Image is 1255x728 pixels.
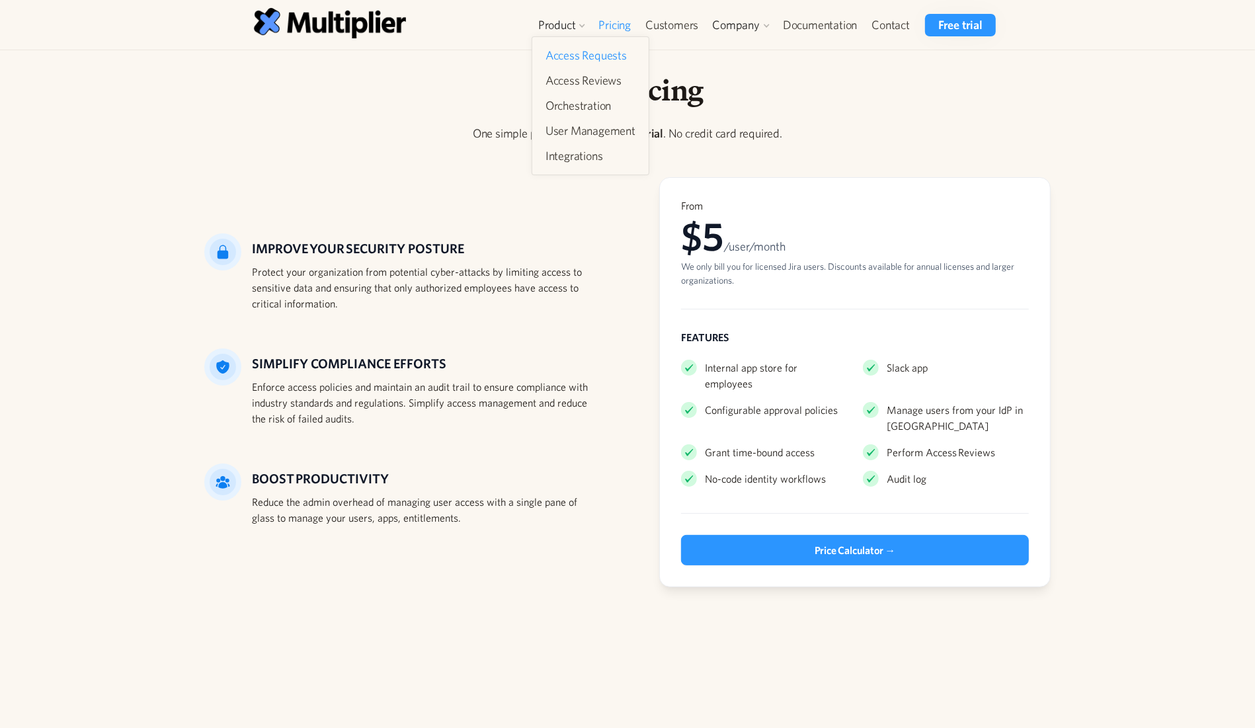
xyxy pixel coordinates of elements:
a: Access Reviews [540,69,641,93]
div: Manage users from your IdP in [GEOGRAPHIC_DATA] [887,402,1029,434]
div: Configurable approval policies [705,402,838,418]
div: FEATURES [681,331,1029,344]
div: Enforce access policies and maintain an audit trail to ensure compliance with industry standards ... [252,379,596,426]
h5: Simplify compliance efforts [252,354,596,374]
p: ‍ [204,153,1051,171]
div: No-code identity workflows [705,471,826,487]
a: Integrations [540,144,641,168]
div: Perform Access Reviews [887,444,995,460]
div: Slack app [887,360,928,376]
span: /user/month [725,239,786,253]
div: $5 [681,212,1029,260]
p: One simple plan with a . No credit card required. [204,124,1051,142]
h5: BOOST PRODUCTIVITY [252,469,596,489]
div: Internal app store for employees [705,360,847,391]
div: Company [712,17,760,33]
a: Pricing [592,14,639,36]
div: Reduce the admin overhead of managing user access with a single pane of glass to manage your user... [252,494,596,526]
div: Company [706,14,776,36]
div: Protect your organization from potential cyber-attacks by limiting access to sensitive data and e... [252,264,596,311]
h5: IMPROVE YOUR SECURITY POSTURE [252,239,596,259]
div: Price Calculator → [815,542,895,558]
nav: Product [532,36,649,175]
a: Access Requests [540,44,641,67]
a: Contact [864,14,917,36]
div: Product [532,14,592,36]
div: From [681,199,1029,212]
a: Orchestration [540,94,641,118]
a: Documentation [776,14,864,36]
div: We only bill you for licensed Jira users. Discounts available for annual licenses and larger orga... [681,260,1029,288]
a: Free trial [925,14,996,36]
div: Product [538,17,576,33]
div: Audit log [887,471,926,487]
a: Customers [638,14,706,36]
a: Price Calculator → [681,535,1029,565]
div: Grant time-bound access [705,444,815,460]
a: User Management [540,119,641,143]
h1: Our pricing [204,71,1051,108]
